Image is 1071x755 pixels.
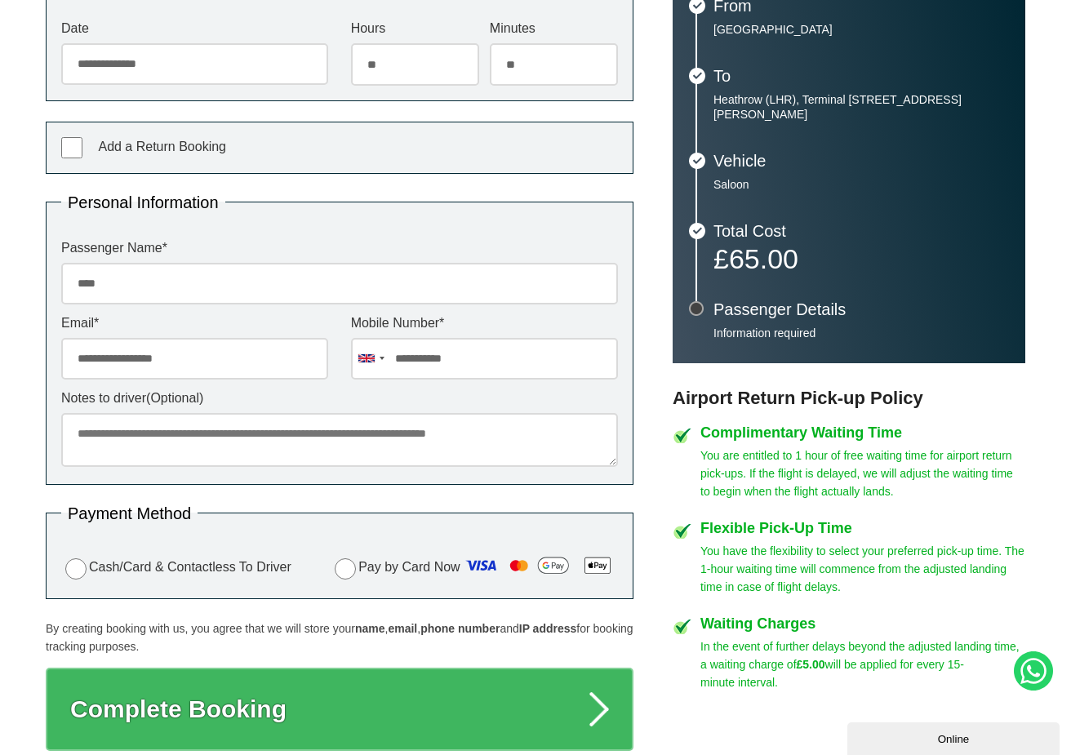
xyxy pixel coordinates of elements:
[713,153,1009,169] h3: Vehicle
[847,719,1063,755] iframe: chat widget
[700,616,1025,631] h4: Waiting Charges
[713,22,1009,37] p: [GEOGRAPHIC_DATA]
[61,194,225,211] legend: Personal Information
[61,505,198,522] legend: Payment Method
[388,622,417,635] strong: email
[61,317,328,330] label: Email
[797,658,825,671] strong: £5.00
[713,247,1009,270] p: £
[335,558,356,580] input: Pay by Card Now
[61,242,618,255] label: Passenger Name
[61,392,618,405] label: Notes to driver
[420,622,500,635] strong: phone number
[61,137,82,158] input: Add a Return Booking
[700,446,1025,500] p: You are entitled to 1 hour of free waiting time for airport return pick-ups. If the flight is del...
[46,620,633,655] p: By creating booking with us, you agree that we will store your , , and for booking tracking purpo...
[713,301,1009,318] h3: Passenger Details
[331,553,618,584] label: Pay by Card Now
[351,317,618,330] label: Mobile Number
[61,22,328,35] label: Date
[46,668,633,751] button: Complete Booking
[700,521,1025,535] h4: Flexible Pick-Up Time
[713,223,1009,239] h3: Total Cost
[713,92,1009,122] p: Heathrow (LHR), Terminal [STREET_ADDRESS][PERSON_NAME]
[61,556,291,580] label: Cash/Card & Contactless To Driver
[700,425,1025,440] h4: Complimentary Waiting Time
[490,22,618,35] label: Minutes
[729,243,798,274] span: 65.00
[673,388,1025,409] h3: Airport Return Pick-up Policy
[700,637,1025,691] p: In the event of further delays beyond the adjusted landing time, a waiting charge of will be appl...
[146,391,203,405] span: (Optional)
[65,558,87,580] input: Cash/Card & Contactless To Driver
[351,22,479,35] label: Hours
[519,622,577,635] strong: IP address
[713,326,1009,340] p: Information required
[713,177,1009,192] p: Saloon
[700,542,1025,596] p: You have the flexibility to select your preferred pick-up time. The 1-hour waiting time will comm...
[713,68,1009,84] h3: To
[352,339,389,379] div: United Kingdom: +44
[355,622,385,635] strong: name
[98,140,226,153] span: Add a Return Booking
